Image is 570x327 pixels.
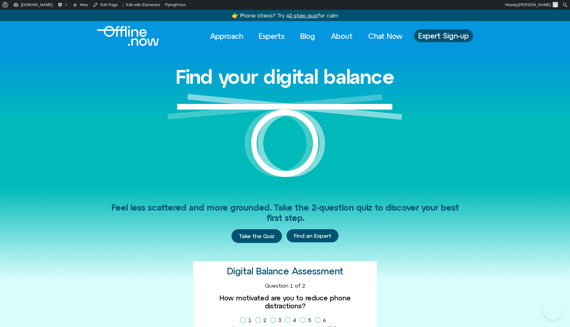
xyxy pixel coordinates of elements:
[270,315,284,325] label: 3
[418,32,469,40] span: Expert Sign-up
[300,315,314,325] label: 5
[198,282,372,289] div: Question 1 of 2
[543,300,563,320] iframe: Botpress
[289,12,318,19] u: 2-step quiz
[239,233,275,240] span: Take the Quiz
[294,233,331,239] span: Find an Expert
[205,29,249,43] a: Approach
[232,12,338,19] a: 👉 Phone stress? Try a2-step quizfor calm
[198,294,372,310] label: How motivated are you to reduce phone distractions?
[111,203,459,223] span: Feel less scattered and more grounded. Take the 2-question quiz to discover your best first step.
[315,315,328,325] label: 6
[285,315,299,325] label: 4
[240,315,254,325] label: 1
[97,26,159,46] img: Offline.Now logo in white. Text of the words offline.now with a line going through the "O"
[253,29,290,43] a: Experts
[295,29,321,43] a: Blog
[126,2,160,7] span: Edit with Elementor
[255,315,269,325] label: 2
[518,2,551,7] span: [PERSON_NAME]
[168,94,402,187] img: Graphic of a white circle with a white line balancing on top to represent balance.
[325,29,358,43] a: About
[227,266,343,276] h2: Digital Balance Assessment
[363,29,408,43] a: Chat Now
[97,26,149,46] div: Logo
[231,229,282,243] a: Take the Quiz
[205,29,408,43] nav: Menu
[287,229,339,243] a: Find an Expert
[176,66,394,87] h1: Find your digital balance
[414,29,473,42] a: Expert Sign-up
